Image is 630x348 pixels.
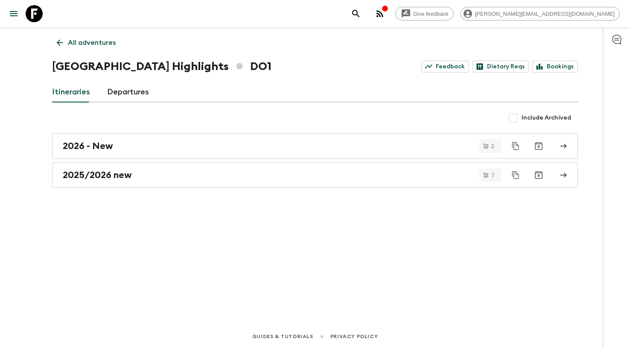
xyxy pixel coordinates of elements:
[421,61,469,73] a: Feedback
[252,332,313,341] a: Guides & Tutorials
[347,5,365,22] button: search adventures
[508,167,523,183] button: Duplicate
[52,162,578,188] a: 2025/2026 new
[530,137,547,155] button: Archive
[486,173,499,178] span: 7
[330,332,378,341] a: Privacy Policy
[472,61,529,73] a: Dietary Reqs
[52,34,120,51] a: All adventures
[395,7,454,20] a: Give feedback
[63,170,132,181] h2: 2025/2026 new
[52,133,578,159] a: 2026 - New
[486,143,499,149] span: 2
[532,61,578,73] a: Bookings
[470,11,619,17] span: [PERSON_NAME][EMAIL_ADDRESS][DOMAIN_NAME]
[508,138,523,154] button: Duplicate
[522,114,571,122] span: Include Archived
[52,82,90,102] a: Itineraries
[68,38,116,48] p: All adventures
[63,140,113,152] h2: 2026 - New
[107,82,149,102] a: Departures
[5,5,22,22] button: menu
[530,167,547,184] button: Archive
[52,58,271,75] h1: [GEOGRAPHIC_DATA] Highlights DO1
[461,7,620,20] div: [PERSON_NAME][EMAIL_ADDRESS][DOMAIN_NAME]
[408,11,453,17] span: Give feedback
